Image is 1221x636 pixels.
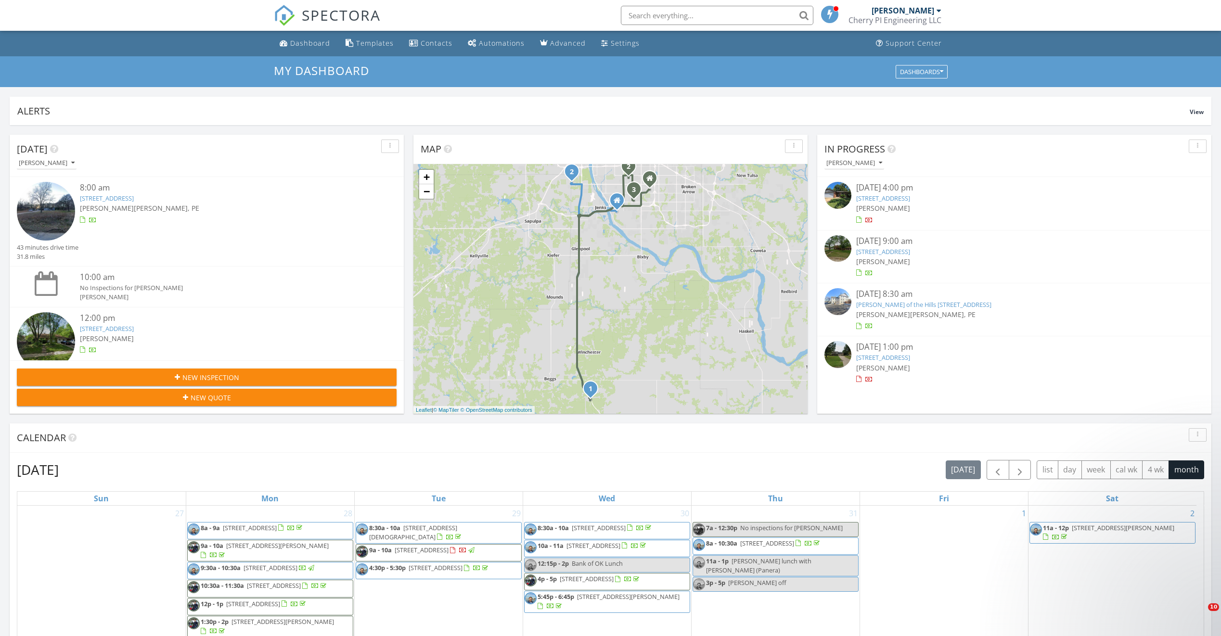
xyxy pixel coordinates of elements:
a: [STREET_ADDRESS] [80,324,134,333]
span: [PERSON_NAME] lunch with [PERSON_NAME] (Panera) [706,557,811,574]
a: Saturday [1104,492,1120,505]
img: 20210109_141743_002.jpg [188,563,200,575]
img: 20210109_141743_002.jpg [356,563,368,575]
span: [PERSON_NAME] [80,334,134,343]
span: [STREET_ADDRESS][DEMOGRAPHIC_DATA] [369,523,457,541]
a: Wednesday [597,492,617,505]
a: Go to August 1, 2025 [1020,506,1028,521]
a: 10:30a - 11:30a [STREET_ADDRESS] [187,580,353,597]
a: 9a - 10a [STREET_ADDRESS][PERSON_NAME] [187,540,353,561]
span: 10:30a - 11:30a [201,581,244,590]
span: 8:30a - 10a [538,523,569,532]
div: [DATE] 8:30 am [856,288,1173,300]
img: screenshot_20250602_145829.png [188,599,200,611]
a: 8a - 9a [STREET_ADDRESS] [187,522,353,539]
div: 9437 E 77th St , Tulsa OK 74133 [650,178,655,184]
span: [STREET_ADDRESS][PERSON_NAME] [1072,523,1174,532]
img: 20210109_141743_002.jpg [356,523,368,535]
a: [PERSON_NAME] of the Hills [STREET_ADDRESS] [856,300,991,309]
a: 9a - 10a [STREET_ADDRESS] [369,546,476,554]
span: My Dashboard [274,63,369,78]
span: 4:30p - 5:30p [369,563,406,572]
a: Thursday [766,492,785,505]
a: 8a - 9a [STREET_ADDRESS] [201,523,304,532]
div: Cherry PI Engineering LLC [848,15,941,25]
span: [PERSON_NAME], PE [134,204,199,213]
i: 1 [589,386,592,393]
span: Bank of OK Lunch [572,559,623,568]
div: | [413,406,535,414]
img: 20210109_141743_002.jpg [693,539,705,551]
a: 4:30p - 5:30p [STREET_ADDRESS] [369,563,490,572]
a: 8:30a - 10a [STREET_ADDRESS][DEMOGRAPHIC_DATA] [356,522,522,544]
span: 10 [1208,603,1219,611]
a: Automations (Basic) [464,35,528,52]
span: Map [421,142,441,155]
iframe: Intercom live chat [1188,603,1211,626]
div: Automations [479,38,525,48]
img: screenshot_20250602_145829.png [693,523,705,535]
img: streetview [17,312,75,370]
a: 9a - 10a [STREET_ADDRESS][PERSON_NAME] [201,541,329,559]
a: 10:30a - 11:30a [STREET_ADDRESS] [201,581,328,590]
a: Go to July 29, 2025 [510,506,523,521]
span: No inspections for [PERSON_NAME] [740,523,843,532]
a: Friday [937,492,951,505]
a: SPECTORA [274,13,381,33]
div: [DATE] 4:00 pm [856,182,1173,194]
span: [DATE] [17,142,48,155]
div: [PERSON_NAME] [80,293,365,302]
i: 2 [570,169,574,176]
img: 20210109_141743_002.jpg [693,557,705,569]
span: New Inspection [182,372,239,382]
a: 8:00 am [STREET_ADDRESS] [PERSON_NAME][PERSON_NAME], PE 43 minutes drive time 31.8 miles [17,182,397,261]
a: Go to July 31, 2025 [847,506,860,521]
span: 9a - 10a [369,546,392,554]
button: [PERSON_NAME] [824,157,884,170]
button: week [1081,460,1111,479]
a: Monday [259,492,281,505]
div: Advanced [550,38,586,48]
a: 10a - 11a [STREET_ADDRESS] [538,541,648,550]
a: Templates [342,35,398,52]
span: 5:45p - 6:45p [538,592,574,601]
span: 8a - 9a [201,523,220,532]
span: 4p - 5p [538,574,557,583]
a: 11a - 12p [STREET_ADDRESS][PERSON_NAME] [1043,523,1174,541]
span: [STREET_ADDRESS] [572,523,626,532]
a: Go to July 30, 2025 [679,506,691,521]
div: Alerts [17,104,1190,117]
a: 5:45p - 6:45p [STREET_ADDRESS][PERSON_NAME] [538,592,680,610]
img: screenshot_20250602_145829.png [356,546,368,558]
span: View [1190,108,1204,116]
div: 43 minutes drive time [17,243,78,252]
button: [PERSON_NAME] [17,157,77,170]
span: [PERSON_NAME], PE [910,310,976,319]
span: 10a - 11a [538,541,564,550]
button: month [1169,460,1204,479]
span: [STREET_ADDRESS] [560,574,614,583]
span: [STREET_ADDRESS][PERSON_NAME] [226,541,329,550]
div: 10175 Old Hwy 75, Preston, OK 74447 [591,388,596,394]
button: New Quote [17,389,397,406]
span: Calendar [17,431,66,444]
img: screenshot_20250602_145829.png [188,541,200,553]
a: Go to August 2, 2025 [1188,506,1196,521]
div: No Inspections for [PERSON_NAME] [80,283,365,293]
span: In Progress [824,142,885,155]
img: streetview [17,182,75,240]
div: [PERSON_NAME] [826,160,882,166]
a: [STREET_ADDRESS] [856,247,910,256]
img: streetview [824,341,851,368]
span: 7a - 12:30p [706,523,737,532]
button: New Inspection [17,369,397,386]
img: streetview [824,235,851,262]
img: 20210109_141743_002.jpg [188,523,200,535]
a: Contacts [405,35,456,52]
div: [PERSON_NAME] [19,160,75,166]
div: Contacts [421,38,452,48]
div: 3042 W 69th St S, Tulsa, OK 74132 [572,171,578,177]
a: [DATE] 1:00 pm [STREET_ADDRESS] [PERSON_NAME] [824,341,1204,384]
span: 11a - 1p [706,557,729,565]
span: [STREET_ADDRESS] [226,599,280,608]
